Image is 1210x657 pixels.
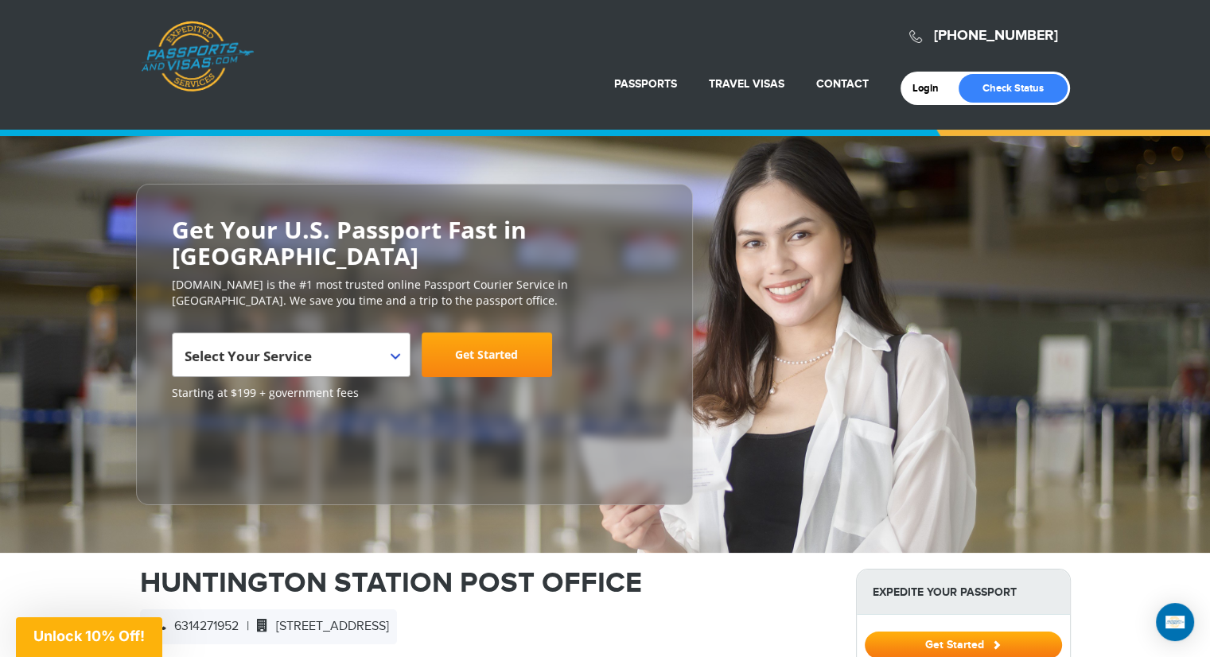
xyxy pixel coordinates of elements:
[141,21,254,92] a: Passports & [DOMAIN_NAME]
[172,216,657,269] h2: Get Your U.S. Passport Fast in [GEOGRAPHIC_DATA]
[185,339,394,383] span: Select Your Service
[934,27,1058,45] a: [PHONE_NUMBER]
[912,82,950,95] a: Login
[16,617,162,657] div: Unlock 10% Off!
[172,409,291,488] iframe: Customer reviews powered by Trustpilot
[1156,603,1194,641] div: Open Intercom Messenger
[33,628,145,644] span: Unlock 10% Off!
[172,332,410,377] span: Select Your Service
[614,77,677,91] a: Passports
[185,347,312,365] span: Select Your Service
[148,619,239,634] span: 6314271952
[172,385,657,401] span: Starting at $199 + government fees
[172,277,657,309] p: [DOMAIN_NAME] is the #1 most trusted online Passport Courier Service in [GEOGRAPHIC_DATA]. We sav...
[865,638,1062,651] a: Get Started
[140,609,397,644] div: |
[709,77,784,91] a: Travel Visas
[249,619,389,634] span: [STREET_ADDRESS]
[857,570,1070,615] strong: Expedite Your Passport
[816,77,869,91] a: Contact
[140,569,832,597] h1: HUNTINGTON STATION POST OFFICE
[959,74,1068,103] a: Check Status
[422,332,552,377] a: Get Started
